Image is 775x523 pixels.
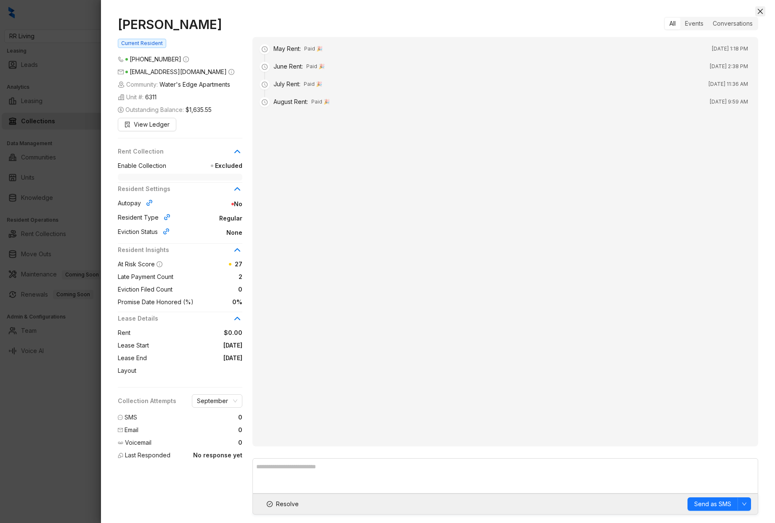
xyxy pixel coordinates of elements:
[118,147,232,156] span: Rent Collection
[118,260,155,268] span: At Risk Score
[118,245,232,255] span: Resident Insights
[156,199,242,209] span: No
[273,97,308,106] div: August Rent :
[125,413,137,422] span: SMS
[118,105,212,114] span: Outstanding Balance:
[125,122,130,127] span: file-search
[194,297,242,307] span: 0%
[118,341,149,350] span: Lease Start
[664,17,758,30] div: segmented control
[238,438,242,447] span: 0
[145,93,157,102] span: 6311
[174,214,242,223] span: Regular
[665,18,680,29] div: All
[306,62,325,71] span: Paid 🎉
[235,260,242,268] span: 27
[311,98,330,106] span: Paid 🎉
[118,427,123,433] span: mail
[149,341,242,350] span: [DATE]
[157,261,162,267] span: info-circle
[709,80,748,88] span: [DATE] 11:36 AM
[118,56,124,62] span: phone
[118,39,166,48] span: Current Resident
[118,94,125,101] img: building-icon
[118,245,242,260] div: Resident Insights
[755,6,765,16] button: Close
[118,415,123,420] span: message
[712,45,748,53] span: [DATE] 1:18 PM
[260,44,270,54] span: clock-circle
[687,497,738,511] button: Send as SMS
[147,353,242,363] span: [DATE]
[757,8,764,15] span: close
[125,425,138,435] span: Email
[118,213,174,224] div: Resident Type
[118,81,125,88] img: building-icon
[193,451,242,460] span: No response yet
[260,497,306,511] button: Resolve
[708,18,757,29] div: Conversations
[118,184,242,199] div: Resident Settings
[183,56,189,62] span: info-circle
[273,62,303,71] div: June Rent :
[118,285,173,294] span: Eviction Filed Count
[238,413,242,422] span: 0
[118,314,242,328] div: Lease Details
[118,107,124,113] span: dollar
[118,69,124,75] span: mail
[130,68,227,75] span: [EMAIL_ADDRESS][DOMAIN_NAME]
[710,62,748,71] span: [DATE] 2:38 PM
[118,93,157,102] span: Unit #:
[276,499,299,509] span: Resolve
[166,161,242,170] span: Excluded
[118,147,242,161] div: Rent Collection
[186,105,212,114] span: $1,635.55
[260,62,270,72] span: clock-circle
[159,80,230,89] span: Water's Edge Apartments
[130,56,181,63] span: [PHONE_NUMBER]
[134,120,170,129] span: View Ledger
[118,297,194,307] span: Promise Date Honored (%)
[118,314,232,323] span: Lease Details
[260,97,270,107] span: clock-circle
[118,353,147,363] span: Lease End
[267,501,273,507] span: check-circle
[680,18,708,29] div: Events
[118,328,130,337] span: Rent
[118,453,123,458] img: Last Responded Icon
[304,45,323,53] span: Paid 🎉
[238,425,242,435] span: 0
[173,228,242,237] span: None
[197,395,237,407] span: September
[118,80,230,89] span: Community:
[228,69,234,75] span: info-circle
[125,438,151,447] span: Voicemail
[273,44,301,53] div: May Rent :
[273,80,300,89] div: July Rent :
[118,366,136,375] span: Layout
[260,80,270,90] span: clock-circle
[118,396,176,406] span: Collection Attempts
[742,502,747,507] span: down
[118,227,173,238] div: Eviction Status
[125,451,170,460] span: Last Responded
[173,272,242,281] span: 2
[173,285,242,294] span: 0
[118,440,123,446] img: Voicemail Icon
[304,80,322,88] span: Paid 🎉
[118,184,232,194] span: Resident Settings
[710,98,748,106] span: [DATE] 9:59 AM
[130,328,242,337] span: $0.00
[694,499,731,509] span: Send as SMS
[118,272,173,281] span: Late Payment Count
[118,17,242,32] h1: [PERSON_NAME]
[118,161,166,170] span: Enable Collection
[118,118,176,131] button: View Ledger
[118,199,156,210] div: Autopay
